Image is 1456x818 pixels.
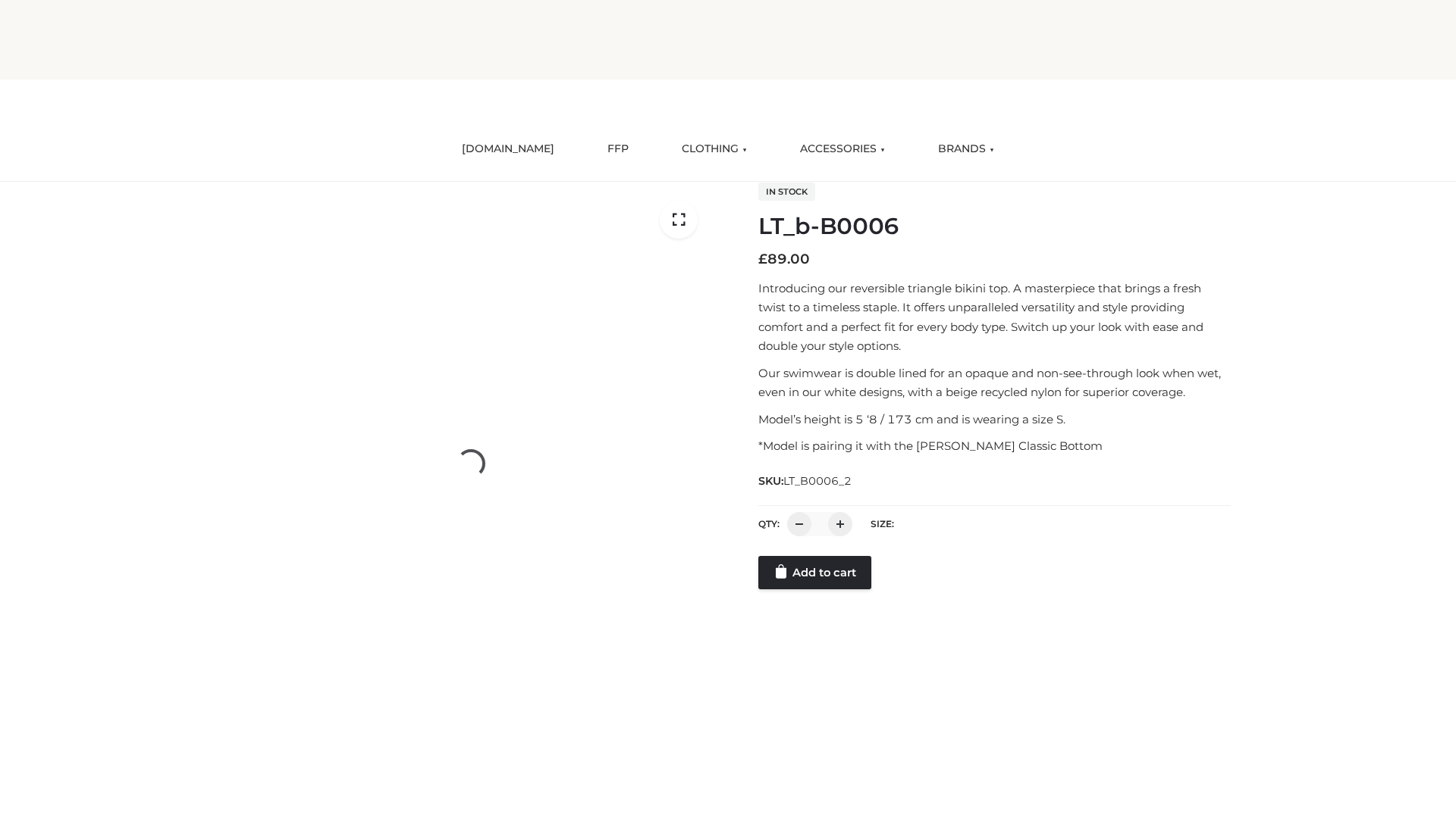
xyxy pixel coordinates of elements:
label: QTY: [758,518,780,529]
a: CLOTHING [670,133,758,166]
a: ACCESSORIES [789,133,896,166]
span: LT_B0006_2 [783,474,852,488]
a: FFP [596,133,640,166]
p: Model’s height is 5 ‘8 / 173 cm and is wearing a size S. [758,410,1231,429]
span: In stock [758,183,815,201]
a: Add to cart [758,556,871,589]
bdi: 89.00 [758,251,810,267]
a: BRANDS [927,133,1006,166]
span: SKU: [758,472,853,490]
p: *Model is pairing it with the [PERSON_NAME] Classic Bottom [758,436,1231,456]
p: Our swimwear is double lined for an opaque and non-see-through look when wet, even in our white d... [758,364,1231,402]
a: [DOMAIN_NAME] [450,133,566,166]
p: Introducing our reversible triangle bikini top. A masterpiece that brings a fresh twist to a time... [758,279,1231,356]
label: Size: [871,518,894,529]
span: £ [758,251,767,267]
h1: LT_b-B0006 [758,213,1231,240]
